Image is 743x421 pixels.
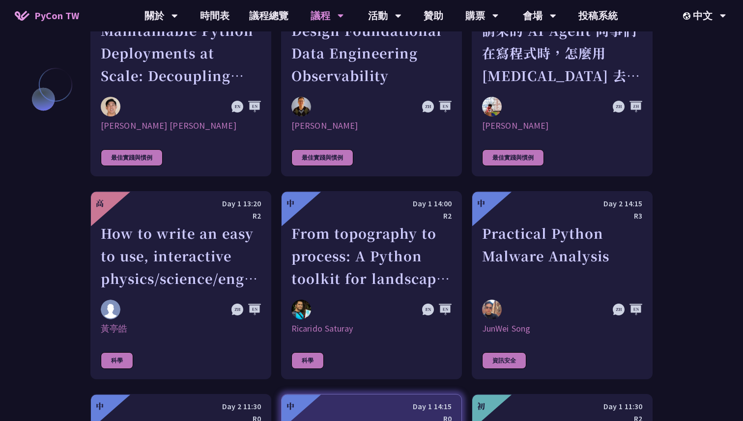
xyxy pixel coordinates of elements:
div: 初 [477,400,485,412]
div: 最佳實踐與慣例 [482,149,544,166]
div: Maintainable Python Deployments at Scale: Decoupling Build from Runtime [101,19,261,87]
div: 中 [286,400,294,412]
div: R2 [101,210,261,222]
div: How to write an easy to use, interactive physics/science/engineering simulator leveraging ctypes,... [101,222,261,290]
div: 科學 [291,352,324,369]
div: Day 2 14:15 [482,197,642,210]
div: [PERSON_NAME] [482,120,642,132]
img: Keith Yang [482,97,502,116]
img: Ricarido Saturay [291,300,311,319]
div: 中 [286,197,294,209]
div: 科學 [101,352,133,369]
img: Shuhsi Lin [291,97,311,116]
img: Justin Lee [101,97,120,116]
div: 請來的 AI Agent 同事們在寫程式時，怎麼用 [MEDICAL_DATA] 去除各種幻想與盲點 [482,19,642,87]
a: 中 Day 1 14:00 R2 From topography to process: A Python toolkit for landscape evolution analysis Ri... [281,191,462,379]
div: [PERSON_NAME] [PERSON_NAME] [101,120,261,132]
a: PyCon TW [5,3,89,28]
div: Design Foundational Data Engineering Observability [291,19,452,87]
img: Locale Icon [683,12,693,20]
div: R3 [482,210,642,222]
div: JunWei Song [482,323,642,335]
div: From topography to process: A Python toolkit for landscape evolution analysis [291,222,452,290]
div: Day 1 14:00 [291,197,452,210]
div: Day 1 13:20 [101,197,261,210]
img: JunWei Song [482,300,502,319]
div: R2 [291,210,452,222]
div: 中 [96,400,104,412]
img: 黃亭皓 [101,300,120,319]
div: 最佳實踐與慣例 [291,149,353,166]
img: Home icon of PyCon TW 2025 [15,11,29,21]
div: 高 [96,197,104,209]
span: PyCon TW [34,8,79,23]
div: Day 2 11:30 [101,400,261,413]
a: 中 Day 2 14:15 R3 Practical Python Malware Analysis JunWei Song JunWei Song 資訊安全 [472,191,653,379]
div: [PERSON_NAME] [291,120,452,132]
div: Practical Python Malware Analysis [482,222,642,290]
div: 資訊安全 [482,352,526,369]
div: Day 1 11:30 [482,400,642,413]
a: 高 Day 1 13:20 R2 How to write an easy to use, interactive physics/science/engineering simulator l... [90,191,271,379]
div: 最佳實踐與慣例 [101,149,163,166]
div: 中 [477,197,485,209]
div: Day 1 14:15 [291,400,452,413]
div: 黃亭皓 [101,323,261,335]
div: Ricarido Saturay [291,323,452,335]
